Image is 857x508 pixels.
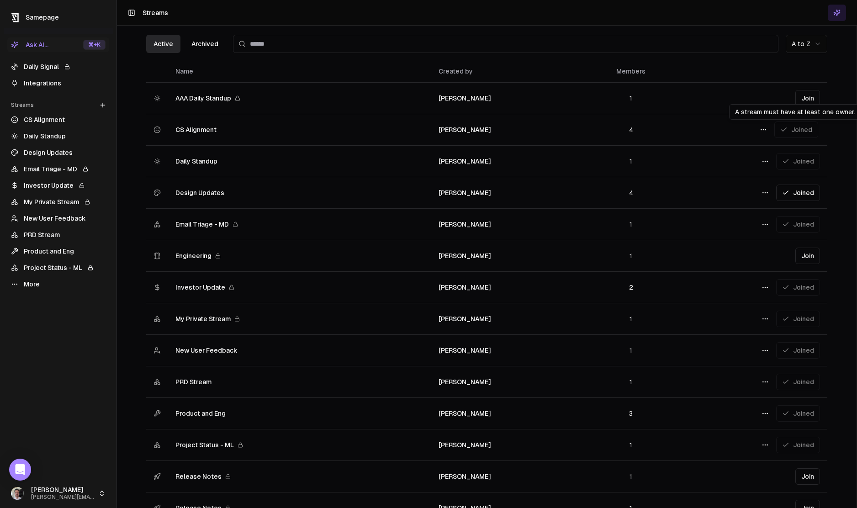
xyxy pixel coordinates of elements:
div: Streams [7,98,109,112]
span: Design Updates [175,188,224,197]
a: PRD Stream [7,228,109,242]
span: 4 [629,189,633,196]
span: [PERSON_NAME] [439,347,491,354]
button: Ask AI...⌘+K [7,37,109,52]
span: Project Status - ML [175,440,234,450]
button: [PERSON_NAME][PERSON_NAME][EMAIL_ADDRESS] [7,482,109,504]
span: [PERSON_NAME] [439,252,491,259]
span: [PERSON_NAME] [439,158,491,165]
span: 2 [629,284,633,291]
span: [PERSON_NAME] [439,126,491,133]
span: CS Alignment [175,125,217,134]
div: ⌘ +K [83,40,106,50]
span: [PERSON_NAME] [439,221,491,228]
span: AAA Daily Standup [175,94,231,103]
span: PRD Stream [175,377,212,386]
span: 1 [630,473,632,480]
span: New User Feedback [175,346,237,355]
span: [PERSON_NAME] [439,441,491,449]
span: My Private Stream [175,314,231,323]
img: _image [11,487,24,500]
h1: Streams [143,8,168,17]
span: [PERSON_NAME] [439,284,491,291]
span: 1 [630,441,632,449]
span: Joined [782,188,814,197]
a: Product and Eng [7,244,109,259]
span: Samepage [26,14,59,21]
button: Joined [776,185,820,201]
button: Join [795,90,820,106]
a: New User Feedback [7,211,109,226]
a: Daily Standup [7,129,109,143]
span: 1 [630,95,632,102]
span: 1 [630,315,632,323]
span: 4 [629,126,633,133]
div: Ask AI... [11,40,48,49]
a: Project Status - ML [7,260,109,275]
button: Join [795,468,820,485]
span: 1 [630,158,632,165]
span: 1 [630,252,632,259]
span: 1 [630,347,632,354]
span: 1 [630,378,632,386]
span: [PERSON_NAME] [439,410,491,417]
span: [PERSON_NAME] [439,189,491,196]
a: CS Alignment [7,112,109,127]
a: Daily Signal [7,59,109,74]
span: [PERSON_NAME] [439,95,491,102]
span: [PERSON_NAME] [439,378,491,386]
th: Name [168,60,431,82]
span: [PERSON_NAME] [31,486,95,494]
th: Created by [431,60,589,82]
a: Investor Update [7,178,109,193]
a: Email Triage - MD [7,162,109,176]
span: 1 [630,221,632,228]
a: Design Updates [7,145,109,160]
span: Release Notes [175,472,222,481]
span: [PERSON_NAME] [439,473,491,480]
span: Investor Update [175,283,225,292]
a: Integrations [7,76,109,90]
div: Open Intercom Messenger [9,459,31,481]
a: More [7,277,109,291]
span: [PERSON_NAME] [439,315,491,323]
th: Members [589,60,673,82]
button: Join [795,248,820,264]
span: Daily Standup [175,157,217,166]
span: Email Triage - MD [175,220,229,229]
span: [PERSON_NAME][EMAIL_ADDRESS] [31,494,95,501]
span: Product and Eng [175,409,226,418]
span: 3 [629,410,633,417]
span: Engineering [175,251,212,260]
button: Archived [184,35,226,53]
a: My Private Stream [7,195,109,209]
